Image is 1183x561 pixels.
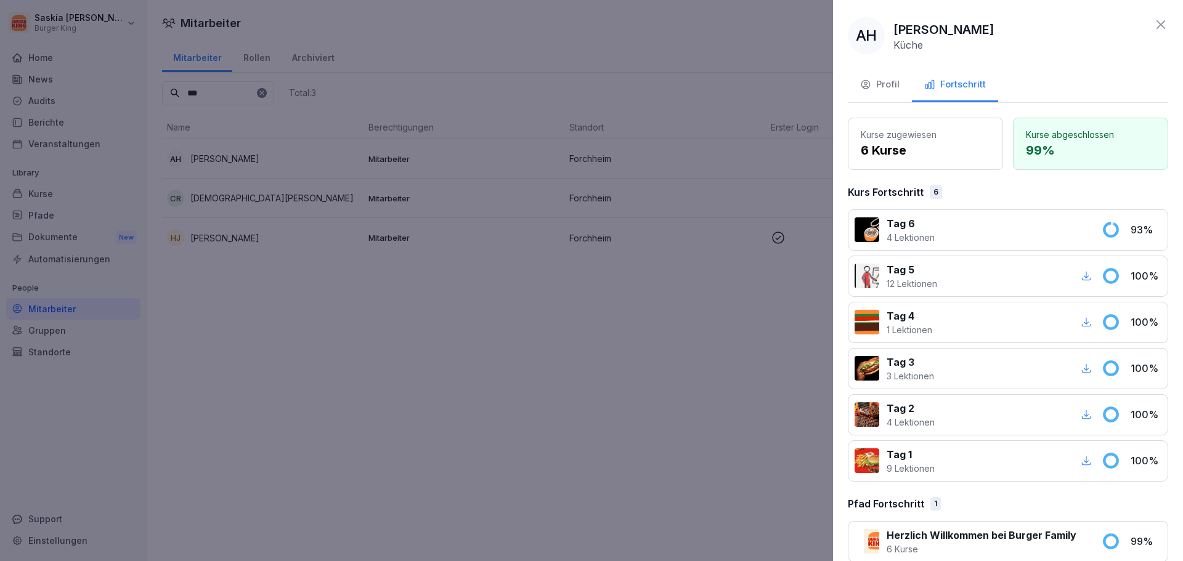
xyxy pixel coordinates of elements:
p: Herzlich Willkommen bei Burger Family [887,528,1076,543]
p: Kurse abgeschlossen [1026,128,1155,141]
p: 4 Lektionen [887,231,935,244]
p: 6 Kurse [861,141,990,159]
p: Tag 1 [887,447,935,462]
p: 100 % [1131,453,1161,468]
div: 1 [930,497,941,511]
p: 100 % [1131,268,1161,283]
p: 6 Kurse [887,543,1076,555]
div: 6 [930,185,942,199]
p: 93 % [1131,222,1161,237]
p: Kurs Fortschritt [848,185,924,200]
p: Tag 4 [887,309,932,323]
div: Profil [860,78,900,92]
p: Tag 3 [887,355,934,369]
p: 4 Lektionen [887,416,935,429]
p: Küche [893,39,923,51]
p: 9 Lektionen [887,462,935,475]
p: [PERSON_NAME] [893,20,994,39]
div: Fortschritt [924,78,986,92]
p: Pfad Fortschritt [848,496,924,511]
div: AH [848,17,885,54]
p: 99 % [1131,534,1161,549]
p: 3 Lektionen [887,369,934,382]
p: 1 Lektionen [887,323,932,336]
p: 12 Lektionen [887,277,937,290]
p: 100 % [1131,315,1161,329]
p: 100 % [1131,407,1161,422]
p: Tag 5 [887,262,937,277]
p: 100 % [1131,361,1161,376]
p: Tag 6 [887,216,935,231]
p: Kurse zugewiesen [861,128,990,141]
button: Fortschritt [912,69,998,102]
p: 99 % [1026,141,1155,159]
button: Profil [848,69,912,102]
p: Tag 2 [887,401,935,416]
